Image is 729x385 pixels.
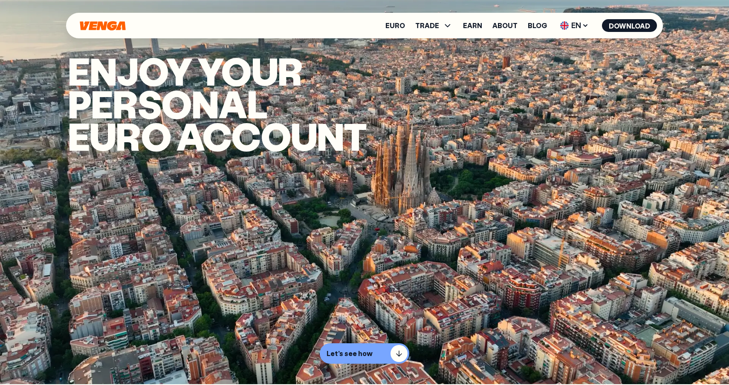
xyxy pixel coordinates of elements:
[320,343,409,364] button: Let's see how
[560,21,569,30] img: flag-uk
[79,21,127,31] svg: Home
[327,349,373,358] p: Let's see how
[492,22,518,29] a: About
[463,22,482,29] a: Earn
[385,22,405,29] a: Euro
[602,19,657,32] button: Download
[68,55,430,152] h1: Enjoy your PERSONAL euro account
[528,22,547,29] a: Blog
[415,22,439,29] span: TRADE
[415,20,453,31] span: TRADE
[557,19,592,32] span: EN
